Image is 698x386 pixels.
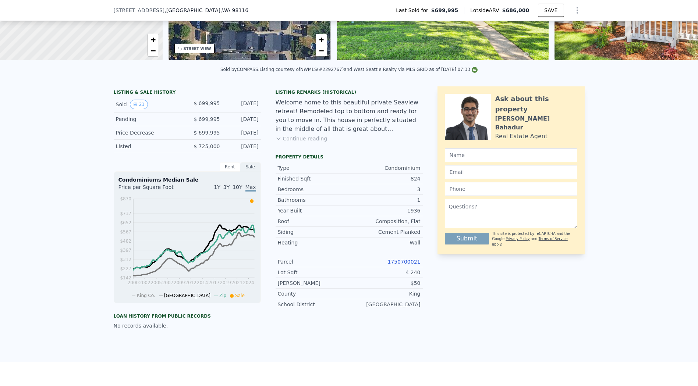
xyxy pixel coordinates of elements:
[278,301,349,308] div: School District
[120,257,131,262] tspan: $312
[220,162,240,172] div: Rent
[114,322,261,329] div: No records available.
[150,280,162,285] tspan: 2005
[196,280,208,285] tspan: 2014
[116,115,181,123] div: Pending
[445,233,489,244] button: Submit
[243,280,254,285] tspan: 2024
[116,129,181,136] div: Price Decrease
[349,269,421,276] div: 4 240
[495,132,548,141] div: Real Estate Agent
[130,100,148,109] button: View historical data
[278,196,349,204] div: Bathrooms
[278,175,349,182] div: Finished Sqft
[226,143,259,150] div: [DATE]
[278,207,349,214] div: Year Built
[137,293,155,298] span: King Co.
[148,34,159,45] a: Zoom in
[120,266,131,271] tspan: $227
[278,258,349,265] div: Parcel
[184,46,211,51] div: STREET VIEW
[118,176,256,183] div: Condominiums Median Sale
[226,129,259,136] div: [DATE]
[245,184,256,192] span: Max
[174,280,185,285] tspan: 2009
[472,67,478,73] img: NWMLS Logo
[278,239,349,246] div: Heating
[214,184,220,190] span: 1Y
[114,89,261,97] div: LISTING & SALE HISTORY
[278,290,349,297] div: County
[276,135,327,142] button: Continue reading
[150,46,155,55] span: −
[278,269,349,276] div: Lot Sqft
[226,115,259,123] div: [DATE]
[276,154,423,160] div: Property details
[114,7,165,14] span: [STREET_ADDRESS]
[220,67,259,72] div: Sold by COMPASS .
[219,293,226,298] span: Zip
[445,165,577,179] input: Email
[278,228,349,236] div: Siding
[220,280,231,285] tspan: 2019
[148,45,159,56] a: Zoom out
[570,3,585,18] button: Show Options
[495,114,577,132] div: [PERSON_NAME] Bahadur
[278,218,349,225] div: Roof
[278,279,349,287] div: [PERSON_NAME]
[194,130,220,136] span: $ 699,995
[278,186,349,193] div: Bedrooms
[349,239,421,246] div: Wall
[120,211,131,216] tspan: $737
[319,35,324,44] span: +
[120,239,131,244] tspan: $482
[194,116,220,122] span: $ 699,995
[231,280,243,285] tspan: 2021
[506,237,529,241] a: Privacy Policy
[349,290,421,297] div: King
[226,100,259,109] div: [DATE]
[349,279,421,287] div: $50
[316,34,327,45] a: Zoom in
[220,7,248,13] span: , WA 98116
[502,7,529,13] span: $686,000
[349,175,421,182] div: 824
[233,184,242,190] span: 10Y
[538,4,564,17] button: SAVE
[194,143,220,149] span: $ 725,000
[319,46,324,55] span: −
[492,231,577,247] div: This site is protected by reCAPTCHA and the Google and apply.
[139,280,150,285] tspan: 2002
[431,7,458,14] span: $699,995
[162,280,173,285] tspan: 2007
[120,229,131,235] tspan: $567
[387,259,420,265] a: 1750700021
[316,45,327,56] a: Zoom out
[259,67,478,72] div: Listing courtesy of NWMLS (#2292767) and West Seattle Realty via MLS GRID as of [DATE] 07:33
[127,280,139,285] tspan: 2000
[150,35,155,44] span: +
[235,293,245,298] span: Sale
[349,301,421,308] div: [GEOGRAPHIC_DATA]
[349,164,421,172] div: Condominium
[120,248,131,253] tspan: $397
[118,183,187,195] div: Price per Square Foot
[240,162,261,172] div: Sale
[539,237,568,241] a: Terms of Service
[396,7,431,14] span: Last Sold for
[276,89,423,95] div: Listing Remarks (Historical)
[445,182,577,196] input: Phone
[349,196,421,204] div: 1
[208,280,220,285] tspan: 2017
[349,228,421,236] div: Cement Planked
[164,7,248,14] span: , [GEOGRAPHIC_DATA]
[185,280,196,285] tspan: 2012
[278,164,349,172] div: Type
[445,148,577,162] input: Name
[114,313,261,319] div: Loan history from public records
[495,94,577,114] div: Ask about this property
[349,218,421,225] div: Composition, Flat
[223,184,230,190] span: 3Y
[164,293,210,298] span: [GEOGRAPHIC_DATA]
[120,276,131,281] tspan: $142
